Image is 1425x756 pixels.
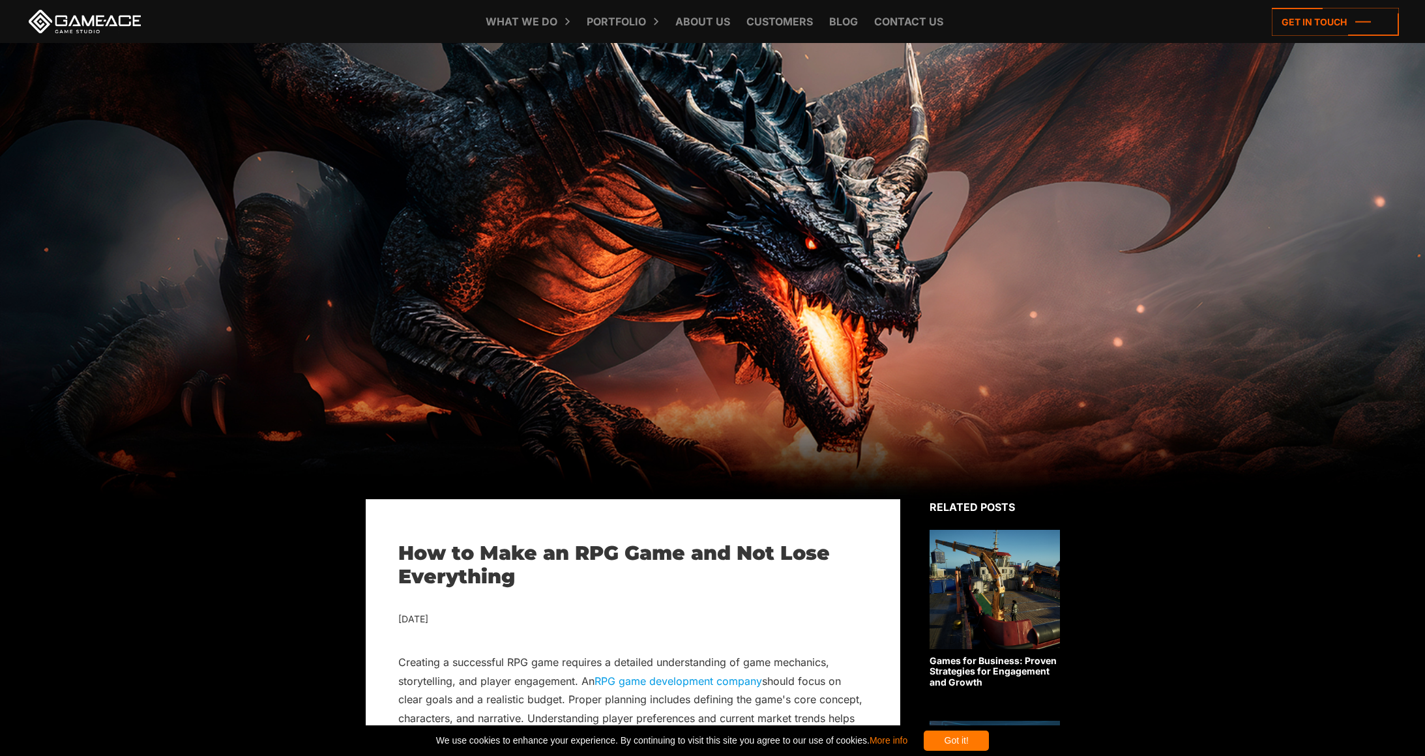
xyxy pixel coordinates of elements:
[398,653,868,746] p: Creating a successful RPG game requires a detailed understanding of game mechanics, storytelling,...
[930,530,1060,649] img: Related
[398,611,868,628] div: [DATE]
[930,530,1060,688] a: Games for Business: Proven Strategies for Engagement and Growth
[436,731,907,751] span: We use cookies to enhance your experience. By continuing to visit this site you agree to our use ...
[930,499,1060,515] div: Related posts
[924,731,989,751] div: Got it!
[1272,8,1399,36] a: Get in touch
[398,542,868,589] h1: How to Make an RPG Game and Not Lose Everything
[595,675,762,688] a: RPG game development company
[870,735,907,746] a: More info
